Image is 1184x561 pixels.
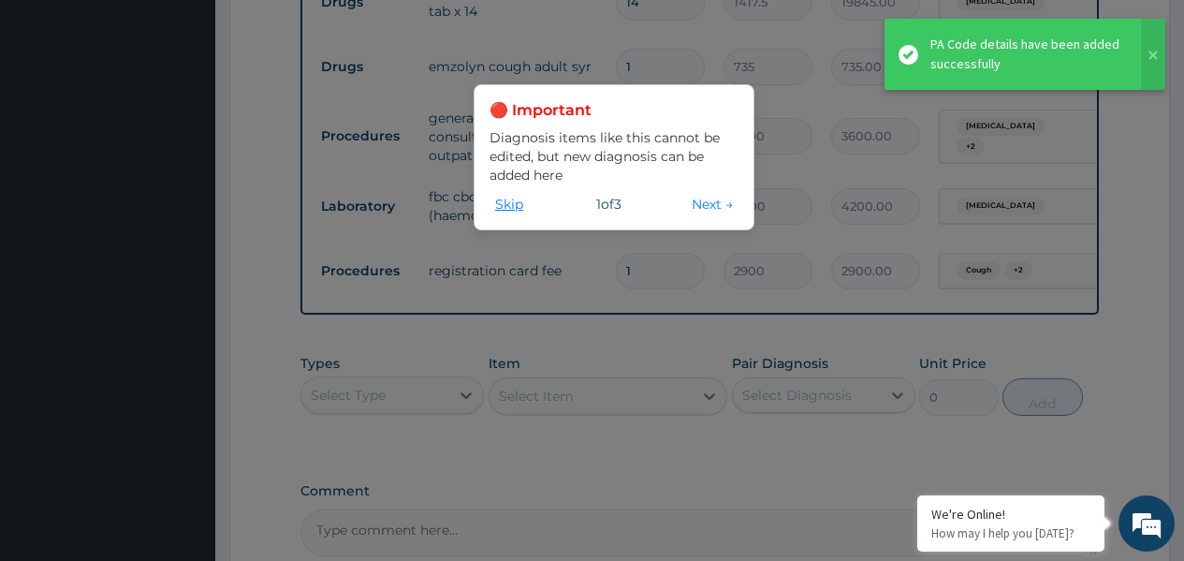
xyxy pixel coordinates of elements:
[686,194,738,214] button: Next →
[490,100,738,121] h3: 🔴 Important
[97,105,314,129] div: Chat with us now
[307,9,352,54] div: Minimize live chat window
[490,194,529,214] button: Skip
[930,35,1123,74] div: PA Code details have been added successfully
[596,195,621,214] span: 1 of 3
[931,525,1090,541] p: How may I help you today?
[35,94,76,140] img: d_794563401_company_1708531726252_794563401
[109,164,258,353] span: We're online!
[9,367,357,433] textarea: Type your message and hit 'Enter'
[931,506,1090,523] div: We're Online!
[490,128,738,185] p: Diagnosis items like this cannot be edited, but new diagnosis can be added here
